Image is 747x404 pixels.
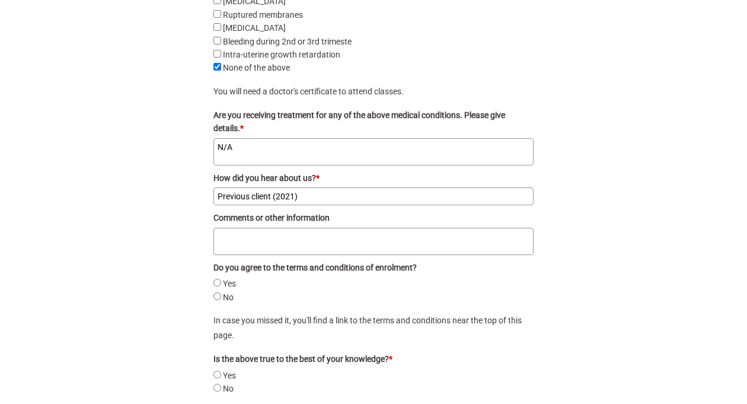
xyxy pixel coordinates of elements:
[213,352,392,365] legend: Is the above true to the best of your knowledge?
[213,211,534,224] label: Comments or other information
[213,313,534,343] p: In case you missed it, you'll find a link to the terms and conditions near the top of this page.
[223,292,234,302] label: No
[213,109,534,135] label: Are you receiving treatment for any of the above medical conditions. Please give details.
[223,63,290,72] label: None of the above
[223,37,352,46] label: Bleeding during 2nd or 3rd trimeste
[213,84,534,99] p: You will need a doctor's certificate to attend classes.
[223,371,236,380] label: Yes
[223,10,303,20] label: Ruptured membranes
[213,171,534,184] label: How did you hear about us?
[223,279,236,288] label: Yes
[223,384,234,393] label: No
[223,23,286,33] label: [MEDICAL_DATA]
[213,261,417,274] legend: Do you agree to the terms and conditions of enrolment?
[223,50,340,59] label: Intra-uterine growth retardation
